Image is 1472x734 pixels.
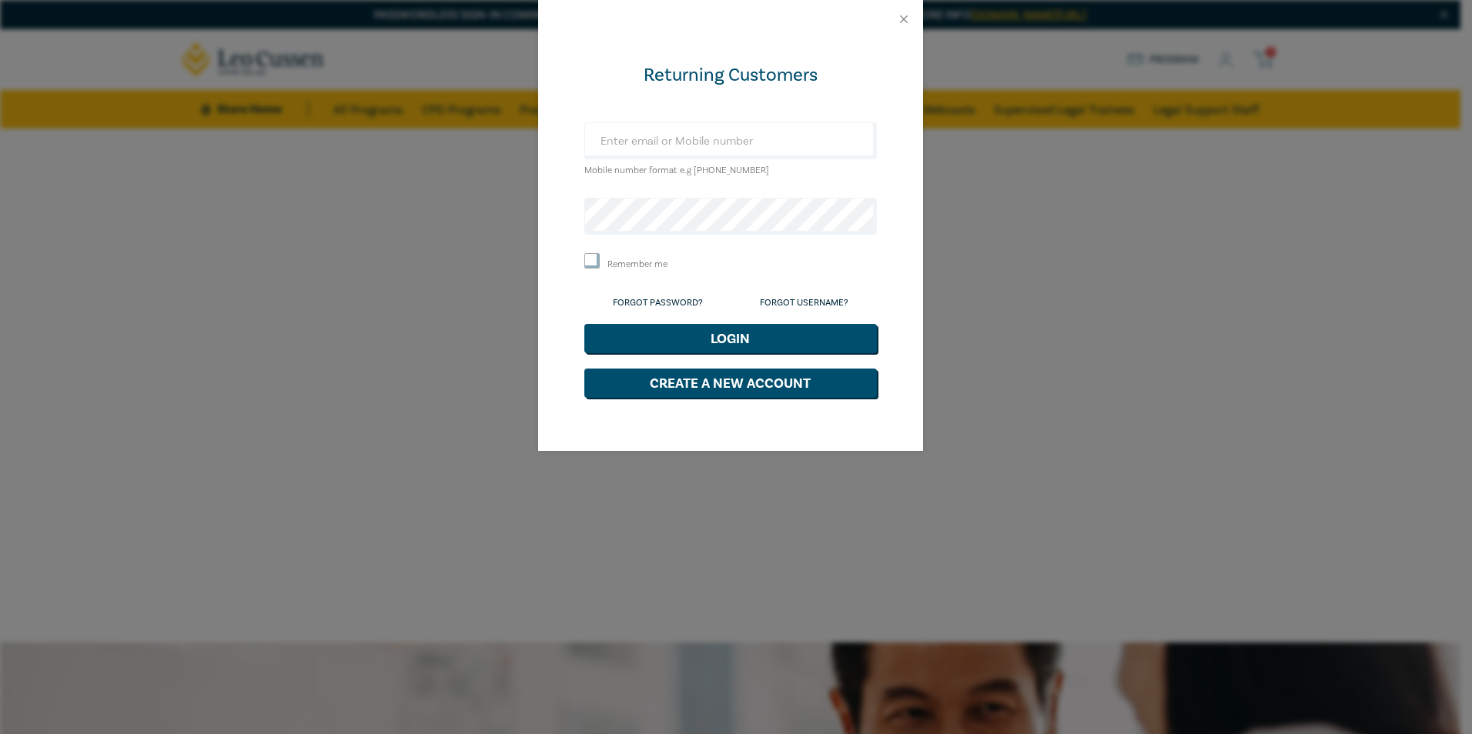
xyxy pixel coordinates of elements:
a: Forgot Username? [760,297,848,309]
input: Enter email or Mobile number [584,122,877,159]
button: Login [584,324,877,353]
label: Remember me [607,258,667,271]
button: Create a New Account [584,369,877,398]
small: Mobile number format e.g [PHONE_NUMBER] [584,165,769,176]
div: Returning Customers [584,63,877,88]
a: Forgot Password? [613,297,703,309]
button: Close [897,12,911,26]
